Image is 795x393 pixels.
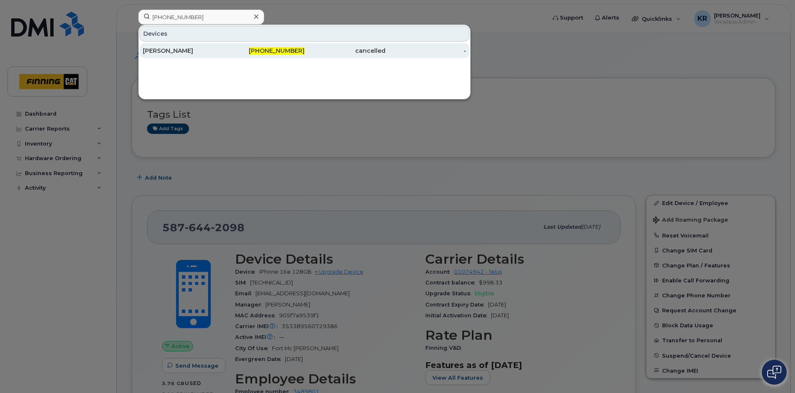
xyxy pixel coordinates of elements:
img: Open chat [767,366,781,379]
div: - [385,47,466,55]
div: Devices [140,26,469,42]
div: cancelled [304,47,385,55]
a: [PERSON_NAME][PHONE_NUMBER]cancelled- [140,43,469,58]
span: [PHONE_NUMBER] [249,47,304,54]
div: [PERSON_NAME] [143,47,224,55]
